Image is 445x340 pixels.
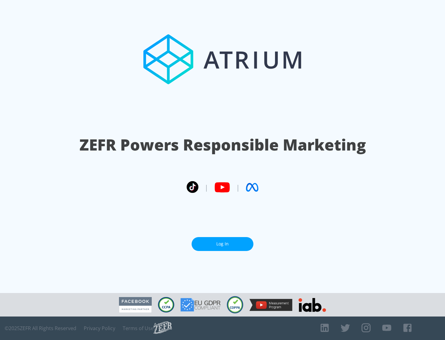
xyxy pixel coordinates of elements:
span: | [236,183,240,192]
span: © 2025 ZEFR All Rights Reserved [5,325,76,331]
h1: ZEFR Powers Responsible Marketing [79,134,366,155]
span: | [205,183,208,192]
img: IAB [299,298,326,312]
a: Log In [192,237,253,251]
img: CCPA Compliant [158,297,174,312]
img: GDPR Compliant [180,298,221,312]
a: Privacy Policy [84,325,115,331]
img: COPPA Compliant [227,296,243,313]
img: YouTube Measurement Program [249,299,292,311]
img: Facebook Marketing Partner [119,297,152,313]
a: Terms of Use [123,325,154,331]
